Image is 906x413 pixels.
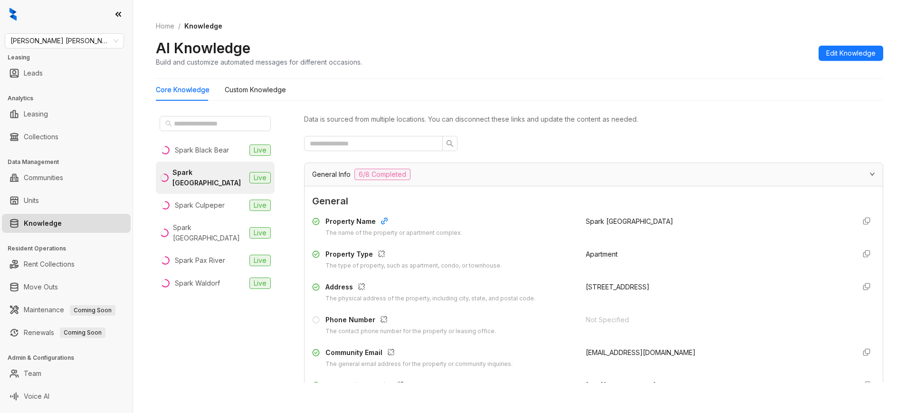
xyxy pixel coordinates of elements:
[70,305,115,316] span: Coming Soon
[312,169,351,180] span: General Info
[586,217,673,225] span: Spark [GEOGRAPHIC_DATA]
[8,53,133,62] h3: Leasing
[2,127,131,146] li: Collections
[249,200,271,211] span: Live
[154,21,176,31] a: Home
[325,229,462,238] div: The name of the property or apartment complex.
[10,34,118,48] span: Gates Hudson
[10,8,17,21] img: logo
[869,171,875,177] span: expanded
[2,364,131,383] li: Team
[24,168,63,187] a: Communities
[2,64,131,83] li: Leads
[305,163,883,186] div: General Info6/8 Completed
[304,114,883,125] div: Data is sourced from multiple locations. You can disconnect these links and update the content as...
[175,200,225,211] div: Spark Culpeper
[24,387,49,406] a: Voice AI
[2,255,131,274] li: Rent Collections
[354,169,410,180] span: 6/8 Completed
[446,140,454,147] span: search
[2,300,131,319] li: Maintenance
[2,323,131,342] li: Renewals
[175,145,229,155] div: Spark Black Bear
[173,222,246,243] div: Spark [GEOGRAPHIC_DATA]
[184,22,222,30] span: Knowledge
[2,387,131,406] li: Voice AI
[8,94,133,103] h3: Analytics
[586,381,656,389] span: [URL][DOMAIN_NAME]
[249,255,271,266] span: Live
[325,315,496,327] div: Phone Number
[586,348,696,356] span: [EMAIL_ADDRESS][DOMAIN_NAME]
[165,120,172,127] span: search
[312,194,875,209] span: General
[325,249,502,261] div: Property Type
[249,278,271,289] span: Live
[325,347,513,360] div: Community Email
[325,294,535,303] div: The physical address of the property, including city, state, and postal code.
[24,64,43,83] a: Leads
[325,360,513,369] div: The general email address for the property or community inquiries.
[826,48,876,58] span: Edit Knowledge
[175,278,220,288] div: Spark Waldorf
[24,214,62,233] a: Knowledge
[225,85,286,95] div: Custom Knowledge
[24,323,105,342] a: RenewalsComing Soon
[2,191,131,210] li: Units
[2,105,131,124] li: Leasing
[325,327,496,336] div: The contact phone number for the property or leasing office.
[8,244,133,253] h3: Resident Operations
[325,282,535,294] div: Address
[586,250,618,258] span: Apartment
[24,127,58,146] a: Collections
[249,172,271,183] span: Live
[60,327,105,338] span: Coming Soon
[586,315,848,325] div: Not Specified
[178,21,181,31] li: /
[2,214,131,233] li: Knowledge
[249,227,271,239] span: Live
[24,105,48,124] a: Leasing
[325,216,462,229] div: Property Name
[156,39,250,57] h2: AI Knowledge
[24,255,75,274] a: Rent Collections
[8,354,133,362] h3: Admin & Configurations
[325,380,472,393] div: Community Website
[249,144,271,156] span: Live
[325,261,502,270] div: The type of property, such as apartment, condo, or townhouse.
[175,255,225,266] div: Spark Pax River
[819,46,883,61] button: Edit Knowledge
[2,168,131,187] li: Communities
[156,85,210,95] div: Core Knowledge
[172,167,246,188] div: Spark [GEOGRAPHIC_DATA]
[586,282,848,292] div: [STREET_ADDRESS]
[8,158,133,166] h3: Data Management
[24,364,41,383] a: Team
[2,278,131,297] li: Move Outs
[24,191,39,210] a: Units
[156,57,362,67] div: Build and customize automated messages for different occasions.
[24,278,58,297] a: Move Outs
